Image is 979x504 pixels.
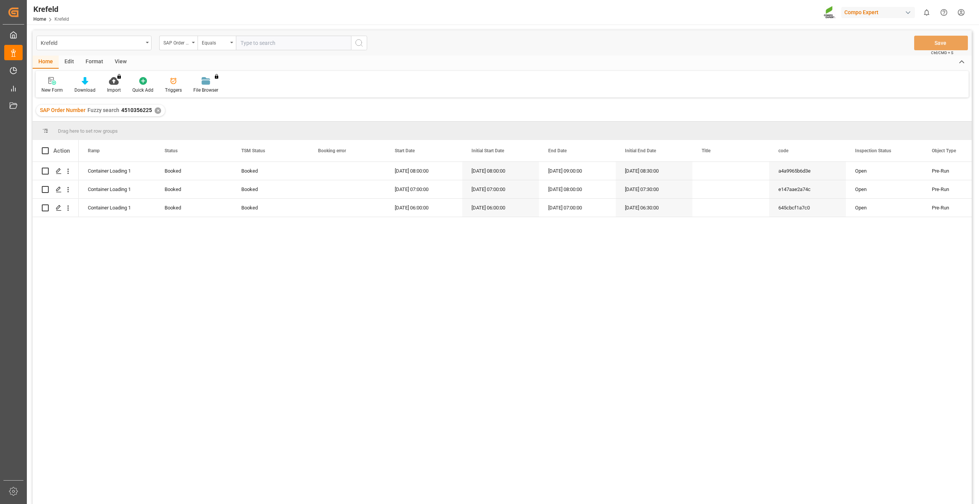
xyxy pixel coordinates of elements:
[241,148,265,153] span: TSM Status
[932,148,956,153] span: Object Type
[33,162,79,180] div: Press SPACE to select this row.
[539,162,616,180] div: [DATE] 09:00:00
[53,147,70,154] div: Action
[462,180,539,198] div: [DATE] 07:00:00
[462,162,539,180] div: [DATE] 08:00:00
[855,162,913,180] div: Open
[88,162,146,180] div: Container Loading 1
[33,180,79,199] div: Press SPACE to select this row.
[159,36,198,50] button: open menu
[918,4,935,21] button: show 0 new notifications
[539,180,616,198] div: [DATE] 08:00:00
[855,199,913,217] div: Open
[386,162,462,180] div: [DATE] 08:00:00
[33,3,69,15] div: Krefeld
[88,199,146,217] div: Container Loading 1
[41,87,63,94] div: New Form
[155,107,161,114] div: ✕
[471,148,504,153] span: Initial Start Date
[702,148,710,153] span: Title
[395,148,415,153] span: Start Date
[241,199,300,217] div: Booked
[109,56,132,69] div: View
[58,128,118,134] span: Drag here to set row groups
[236,36,351,50] input: Type to search
[88,148,100,153] span: Ramp
[318,148,346,153] span: Booking error
[351,36,367,50] button: search button
[59,56,80,69] div: Edit
[855,181,913,198] div: Open
[88,181,146,198] div: Container Loading 1
[386,199,462,217] div: [DATE] 06:00:00
[931,50,953,56] span: Ctrl/CMD + S
[202,38,228,46] div: Equals
[935,4,953,21] button: Help Center
[80,56,109,69] div: Format
[616,162,692,180] div: [DATE] 08:30:00
[121,107,152,113] span: 4510356225
[165,148,178,153] span: Status
[386,180,462,198] div: [DATE] 07:00:00
[548,148,567,153] span: End Date
[241,162,300,180] div: Booked
[132,87,153,94] div: Quick Add
[769,199,846,217] div: 645cbcf1a7c0
[165,162,223,180] div: Booked
[40,107,86,113] span: SAP Order Number
[841,5,918,20] button: Compo Expert
[165,87,182,94] div: Triggers
[165,181,223,198] div: Booked
[33,199,79,217] div: Press SPACE to select this row.
[33,56,59,69] div: Home
[462,199,539,217] div: [DATE] 06:00:00
[41,38,143,47] div: Krefeld
[769,162,846,180] div: a4a9965b6d3e
[769,180,846,198] div: e147aae2a74c
[616,199,692,217] div: [DATE] 06:30:00
[855,148,891,153] span: Inspection Status
[616,180,692,198] div: [DATE] 07:30:00
[163,38,190,46] div: SAP Order Number
[165,199,223,217] div: Booked
[36,36,152,50] button: open menu
[778,148,788,153] span: code
[914,36,968,50] button: Save
[74,87,96,94] div: Download
[539,199,616,217] div: [DATE] 07:00:00
[841,7,915,18] div: Compo Expert
[87,107,119,113] span: Fuzzy search
[198,36,236,50] button: open menu
[625,148,656,153] span: Initial End Date
[824,6,836,19] img: Screenshot%202023-09-29%20at%2010.02.21.png_1712312052.png
[241,181,300,198] div: Booked
[33,16,46,22] a: Home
